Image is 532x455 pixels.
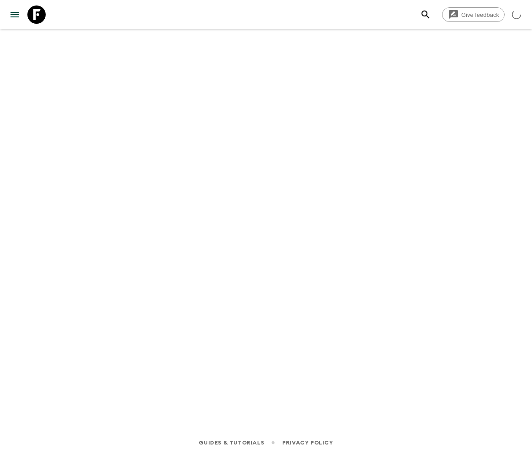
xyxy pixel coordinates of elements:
[5,5,24,24] button: menu
[199,438,264,448] a: Guides & Tutorials
[282,438,333,448] a: Privacy Policy
[416,5,435,24] button: search adventures
[442,7,505,22] a: Give feedback
[456,11,504,18] span: Give feedback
